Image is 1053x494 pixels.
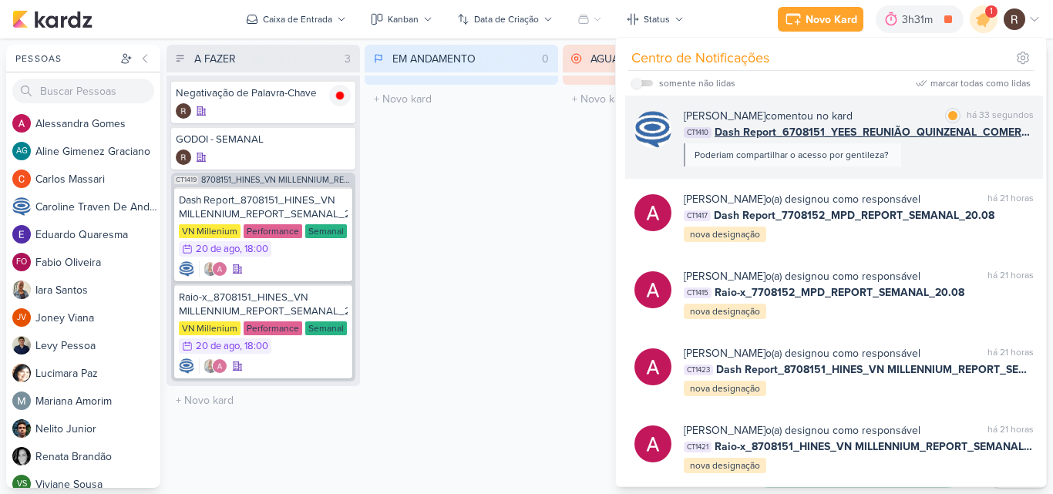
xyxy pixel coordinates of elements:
div: Dash Report_8708151_HINES_VN MILLENNIUM_REPORT_SEMANAL_21.08 [179,193,348,221]
img: Alessandra Gomes [212,261,227,277]
div: Performance [244,321,302,335]
img: Eduardo Quaresma [12,225,31,244]
img: Renata Brandão [12,447,31,465]
b: [PERSON_NAME] [684,109,765,123]
b: [PERSON_NAME] [684,193,765,206]
img: Alessandra Gomes [212,358,227,374]
p: FO [16,258,27,267]
b: [PERSON_NAME] [684,270,765,283]
img: Alessandra Gomes [634,425,671,462]
div: GODOI - SEMANAL [176,133,351,146]
span: Dash Report_7708152_MPD_REPORT_SEMANAL_20.08 [714,207,994,223]
div: Joney Viana [12,308,31,327]
div: marcar todas como lidas [930,76,1031,90]
img: Rafael Dornelles [176,103,191,119]
img: Caroline Traven De Andrade [634,111,671,148]
span: CT1423 [684,365,713,375]
b: [PERSON_NAME] [684,347,765,360]
img: Iara Santos [203,261,218,277]
img: tracking [329,85,351,106]
div: 20 de ago [196,244,240,254]
p: AG [16,147,28,156]
div: M a r i a n a A m o r i m [35,393,160,409]
div: VN Millenium [179,321,241,335]
img: kardz.app [12,10,93,29]
div: C a r o l i n e T r a v e n D e A n d r a d e [35,199,160,215]
span: CT1410 [684,127,712,138]
div: nova designação [684,304,766,319]
div: Semanal [305,321,347,335]
div: Criador(a): Caroline Traven De Andrade [179,358,194,374]
div: Novo Kard [806,12,857,28]
div: , 18:00 [240,341,268,351]
div: o(a) designou como responsável [684,268,920,284]
div: J o n e y V i a n a [35,310,160,326]
div: nova designação [684,227,766,242]
span: Raio-x_8708151_HINES_VN MILLENNIUM_REPORT_SEMANAL_21.08 [715,439,1034,455]
div: Pessoas [12,52,117,66]
div: Semanal [305,224,347,238]
div: A l e s s a n d r a G o m e s [35,116,160,132]
div: Fabio Oliveira [12,253,31,271]
div: 3h31m [902,12,937,28]
img: Alessandra Gomes [634,348,671,385]
input: + Novo kard [566,88,753,110]
div: há 21 horas [987,345,1034,361]
img: Nelito Junior [12,419,31,438]
span: CT1415 [684,287,712,298]
div: nova designação [684,381,766,396]
span: Raio-x_7708152_MPD_REPORT_SEMANAL_20.08 [715,284,964,301]
div: Aline Gimenez Graciano [12,142,31,160]
div: Criador(a): Rafael Dornelles [176,150,191,165]
input: Buscar Pessoas [12,79,154,103]
div: I a r a S a n t o s [35,282,160,298]
img: Caroline Traven De Andrade [179,358,194,374]
div: o(a) designou como responsável [684,422,920,439]
span: Dash Report_8708151_HINES_VN MILLENNIUM_REPORT_SEMANAL_21.08 [716,361,1034,378]
div: 20 de ago [196,341,240,351]
div: L u c i m a r a P a z [35,365,160,381]
img: Iara Santos [12,281,31,299]
div: N e l i t o J u n i o r [35,421,160,437]
div: há 21 horas [987,268,1034,284]
img: Mariana Amorim [12,392,31,410]
div: C a r l o s M a s s a r i [35,171,160,187]
div: VN Millenium [179,224,241,238]
div: , 18:00 [240,244,268,254]
div: V i v i a n e S o u s a [35,476,160,492]
img: Alessandra Gomes [634,271,671,308]
span: Dash Report_6708151_YEES_REUNIÃO_QUINZENAL_COMERCIAL_20.08 [715,124,1034,140]
button: Novo Kard [778,7,863,32]
div: há 21 horas [987,191,1034,207]
div: Poderiam compartilhar o acesso por gentileza? [695,148,889,162]
input: + Novo kard [368,88,555,110]
b: [PERSON_NAME] [684,424,765,437]
p: VS [17,480,27,489]
div: há 33 segundos [967,108,1034,124]
div: há 21 horas [987,422,1034,439]
div: Criador(a): Rafael Dornelles [176,103,191,119]
img: Carlos Massari [12,170,31,188]
img: Levy Pessoa [12,336,31,355]
div: Raio-x_8708151_HINES_VN MILLENNIUM_REPORT_SEMANAL_21.08 [179,291,348,318]
div: 3 [338,51,357,67]
img: Alessandra Gomes [12,114,31,133]
div: Colaboradores: Iara Santos, Alessandra Gomes [199,261,227,277]
img: Alessandra Gomes [634,194,671,231]
img: Rafael Dornelles [176,150,191,165]
span: 8708151_HINES_VN MILLENNIUM_REPORT_SEMANAL_21.08 [201,176,352,184]
span: CT1417 [684,210,711,221]
div: o(a) designou como responsável [684,345,920,361]
input: + Novo kard [170,389,357,412]
div: R e n a t a B r a n d ã o [35,449,160,465]
div: L e v y P e s s o a [35,338,160,354]
img: Iara Santos [203,358,218,374]
img: Caroline Traven De Andrade [12,197,31,216]
div: Centro de Notificações [631,48,769,69]
div: comentou no kard [684,108,853,124]
div: F a b i o O l i v e i r a [35,254,160,271]
div: Criador(a): Caroline Traven De Andrade [179,261,194,277]
span: CT1419 [174,176,198,184]
p: JV [17,314,26,322]
img: Lucimara Paz [12,364,31,382]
